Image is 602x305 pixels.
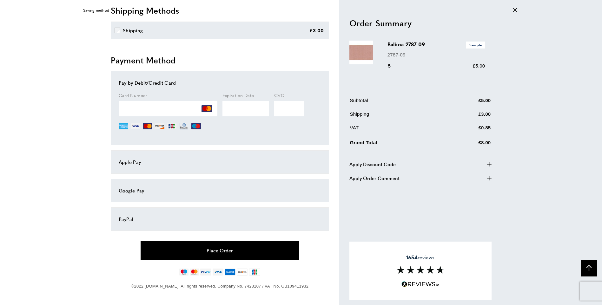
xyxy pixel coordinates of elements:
img: visa [213,269,223,276]
img: MI.png [191,121,201,131]
img: paypal [200,269,211,276]
div: £3.00 [309,27,324,34]
img: MC.png [143,121,152,131]
img: discover [237,269,248,276]
iframe: Secure Credit Card Frame - Credit Card Number [119,101,217,116]
div: 5 [387,62,400,70]
iframe: Secure Credit Card Frame - CVV [274,101,304,116]
div: Close message [513,7,517,13]
button: Place Order [141,241,299,260]
td: Subtotal [350,97,447,109]
div: Apple Pay [119,158,321,166]
td: £0.85 [447,124,491,136]
img: jcb [249,269,260,276]
div: Google Pay [119,187,321,194]
div: off [79,3,523,17]
img: DI.png [155,121,164,131]
img: JCB.png [167,121,176,131]
span: Sample [466,42,485,48]
td: £8.00 [447,138,491,151]
td: Grand Total [350,138,447,151]
img: mastercard [190,269,199,276]
img: VI.png [131,121,140,131]
img: DN.png [179,121,189,131]
td: VAT [350,124,447,136]
img: AE.png [119,121,128,131]
h3: Balboa 2787-09 [387,41,485,48]
td: £3.00 [447,110,491,123]
span: CVC [274,92,284,98]
h2: Order Summary [349,17,492,29]
span: reviews [406,254,434,261]
span: ©2022 [DOMAIN_NAME]. All rights reserved. Company No. 7428107 / VAT No. GB109411932 [131,284,308,289]
span: Apply Order Comment [349,174,400,182]
div: PayPal [119,215,321,223]
td: Shipping [350,110,447,123]
img: Balboa 2787-09 [349,41,373,64]
span: Expiration Date [222,92,254,98]
img: american-express [225,269,236,276]
span: Apply Discount Code [349,160,396,168]
div: Pay by Debit/Credit Card [119,79,321,87]
td: £5.00 [447,97,491,109]
span: Card Number [119,92,147,98]
img: MC.png [202,103,212,114]
img: Reviews section [397,266,444,274]
strong: 1654 [406,254,418,261]
span: Saving method [83,7,109,13]
h2: Payment Method [111,55,329,66]
p: 2787-09 [387,51,485,58]
img: maestro [179,269,189,276]
iframe: Secure Credit Card Frame - Expiration Date [222,101,269,116]
img: Reviews.io 5 stars [401,281,440,287]
span: £5.00 [473,63,485,68]
div: Shipping [123,27,143,34]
